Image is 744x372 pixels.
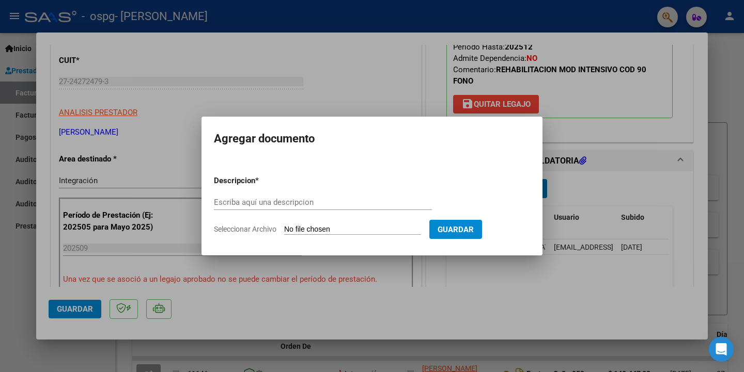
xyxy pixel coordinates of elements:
[214,129,530,149] h2: Agregar documento
[429,220,482,239] button: Guardar
[214,225,276,233] span: Seleccionar Archivo
[709,337,734,362] div: Open Intercom Messenger
[438,225,474,234] span: Guardar
[214,175,309,187] p: Descripcion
